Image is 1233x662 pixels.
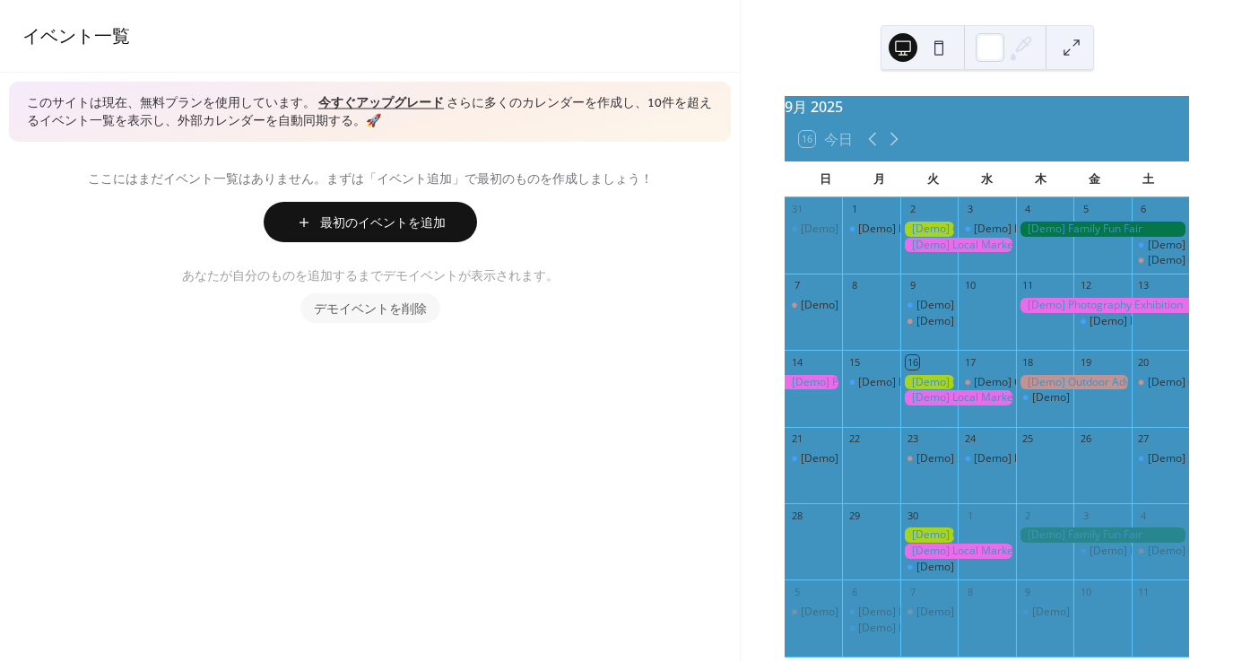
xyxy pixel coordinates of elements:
[900,451,958,466] div: [Demo] Seniors' Social Tea
[1137,203,1151,216] div: 6
[1137,432,1151,446] div: 27
[1021,509,1035,522] div: 2
[1079,509,1092,522] div: 3
[900,527,958,543] div: [Demo] Gardening Workshop
[1032,605,1168,620] div: [Demo] Morning Yoga Bliss
[1121,161,1175,197] div: 土
[906,355,919,369] div: 16
[900,390,1016,405] div: [Demo] Local Market
[847,432,861,446] div: 22
[900,314,958,329] div: [Demo] Seniors' Social Tea
[958,222,1015,237] div: [Demo] Morning Yoga Bliss
[906,279,919,292] div: 9
[1073,544,1131,559] div: [Demo] Morning Yoga Bliss
[847,203,861,216] div: 1
[1016,375,1132,390] div: [Demo] Outdoor Adventure Day
[1090,544,1226,559] div: [Demo] Morning Yoga Bliss
[1079,432,1092,446] div: 26
[801,298,944,313] div: [Demo] Book Club Gathering
[790,355,803,369] div: 14
[963,279,977,292] div: 10
[790,585,803,598] div: 5
[853,161,907,197] div: 月
[916,298,1053,313] div: [Demo] Morning Yoga Bliss
[1021,585,1035,598] div: 9
[847,509,861,522] div: 29
[858,621,994,636] div: [Demo] Morning Yoga Bliss
[182,267,559,286] span: あなたが自分のものを追加するまでデモイベントが表示されます。
[1016,527,1189,543] div: [Demo] Family Fun Fair
[801,222,937,237] div: [Demo] Morning Yoga Bliss
[801,451,937,466] div: [Demo] Morning Yoga Bliss
[900,238,1016,253] div: [Demo] Local Market
[906,432,919,446] div: 23
[785,222,842,237] div: [Demo] Morning Yoga Bliss
[1021,355,1035,369] div: 18
[318,91,444,116] a: 今すぐアップグレード
[900,544,1016,559] div: [Demo] Local Market
[906,203,919,216] div: 2
[916,605,1051,620] div: [Demo] Seniors' Social Tea
[1132,375,1189,390] div: [Demo] Open Mic Night
[1090,314,1226,329] div: [Demo] Morning Yoga Bliss
[1079,203,1092,216] div: 5
[790,432,803,446] div: 21
[790,203,803,216] div: 31
[1016,298,1189,313] div: [Demo] Photography Exhibition
[960,161,1014,197] div: 水
[907,161,960,197] div: 火
[790,279,803,292] div: 7
[1137,585,1151,598] div: 11
[963,203,977,216] div: 3
[1016,390,1073,405] div: [Demo] Morning Yoga Bliss
[801,605,944,620] div: [Demo] Book Club Gathering
[916,451,1051,466] div: [Demo] Seniors' Social Tea
[785,96,1189,118] div: 9月 2025
[1132,238,1189,253] div: [Demo] Morning Yoga Bliss
[900,605,958,620] div: [Demo] Seniors' Social Tea
[963,585,977,598] div: 8
[963,509,977,522] div: 1
[1016,222,1189,237] div: [Demo] Family Fun Fair
[858,222,987,237] div: [Demo] Fitness Bootcamp
[22,170,717,189] span: ここにはまだイベント一覧はありません。まずは「イベント追加」で最初のものを作成しましょう！
[1132,451,1189,466] div: [Demo] Morning Yoga Bliss
[916,314,1051,329] div: [Demo] Seniors' Social Tea
[842,222,899,237] div: [Demo] Fitness Bootcamp
[785,375,842,390] div: [Demo] Photography Exhibition
[842,375,899,390] div: [Demo] Morning Yoga Bliss
[900,298,958,313] div: [Demo] Morning Yoga Bliss
[22,202,717,242] a: 最初のイベントを追加
[900,375,958,390] div: [Demo] Gardening Workshop
[1079,355,1092,369] div: 19
[858,605,987,620] div: [Demo] Fitness Bootcamp
[1067,161,1121,197] div: 金
[1013,161,1067,197] div: 木
[1021,203,1035,216] div: 4
[958,451,1015,466] div: [Demo] Morning Yoga Bliss
[314,301,427,319] span: デモイベントを削除
[906,509,919,522] div: 30
[1021,432,1035,446] div: 25
[1073,314,1131,329] div: [Demo] Morning Yoga Bliss
[847,355,861,369] div: 15
[1021,279,1035,292] div: 11
[842,621,899,636] div: [Demo] Morning Yoga Bliss
[27,95,713,130] span: このサイトは現在、無料プランを使用しています。 さらに多くのカレンダーを作成し、10件を超えるイベント一覧を表示し、外部カレンダーを自動同期する。 🚀
[847,585,861,598] div: 6
[1137,509,1151,522] div: 4
[858,375,994,390] div: [Demo] Morning Yoga Bliss
[963,432,977,446] div: 24
[916,560,1053,575] div: [Demo] Morning Yoga Bliss
[1137,279,1151,292] div: 13
[974,222,1110,237] div: [Demo] Morning Yoga Bliss
[963,355,977,369] div: 17
[785,298,842,313] div: [Demo] Book Club Gathering
[1079,585,1092,598] div: 10
[847,279,861,292] div: 8
[1132,544,1189,559] div: [Demo] Open Mic Night
[974,451,1110,466] div: [Demo] Morning Yoga Bliss
[785,451,842,466] div: [Demo] Morning Yoga Bliss
[320,214,446,233] span: 最初のイベントを追加
[1137,355,1151,369] div: 20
